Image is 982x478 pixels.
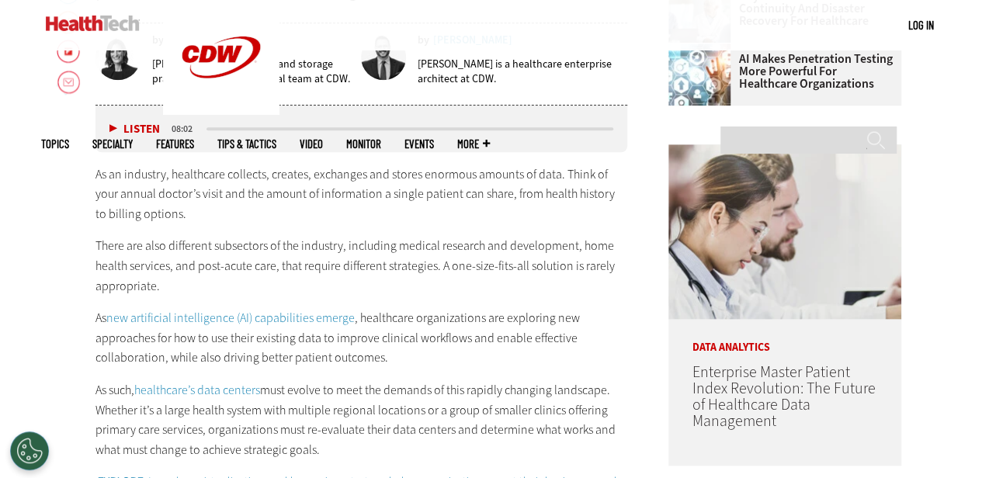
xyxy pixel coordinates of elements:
a: Enterprise Master Patient Index Revolution: The Future of Healthcare Data Management [692,362,875,431]
p: Data Analytics [668,319,901,353]
a: Events [404,138,434,150]
a: Video [300,138,323,150]
a: Log in [908,18,934,32]
span: More [457,138,490,150]
p: As an industry, healthcare collects, creates, exchanges and stores enormous amounts of data. Thin... [95,165,628,224]
p: As such, must evolve to meet the demands of this rapidly changing landscape. Whether it’s a large... [95,380,628,459]
a: CDW [163,102,279,119]
a: Tips & Tactics [217,138,276,150]
a: MonITor [346,138,381,150]
img: Home [46,16,140,31]
div: Cookies Settings [10,431,49,470]
button: Open Preferences [10,431,49,470]
p: As , healthcare organizations are exploring new approaches for how to use their existing data to ... [95,308,628,368]
a: healthcare’s data centers [134,382,260,398]
a: Features [156,138,194,150]
p: There are also different subsectors of the industry, including medical research and development, ... [95,236,628,296]
div: User menu [908,17,934,33]
span: Specialty [92,138,133,150]
a: new artificial intelligence (AI) capabilities emerge [106,310,355,326]
img: medical researchers look at data on desktop monitor [668,144,901,319]
span: Topics [41,138,69,150]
